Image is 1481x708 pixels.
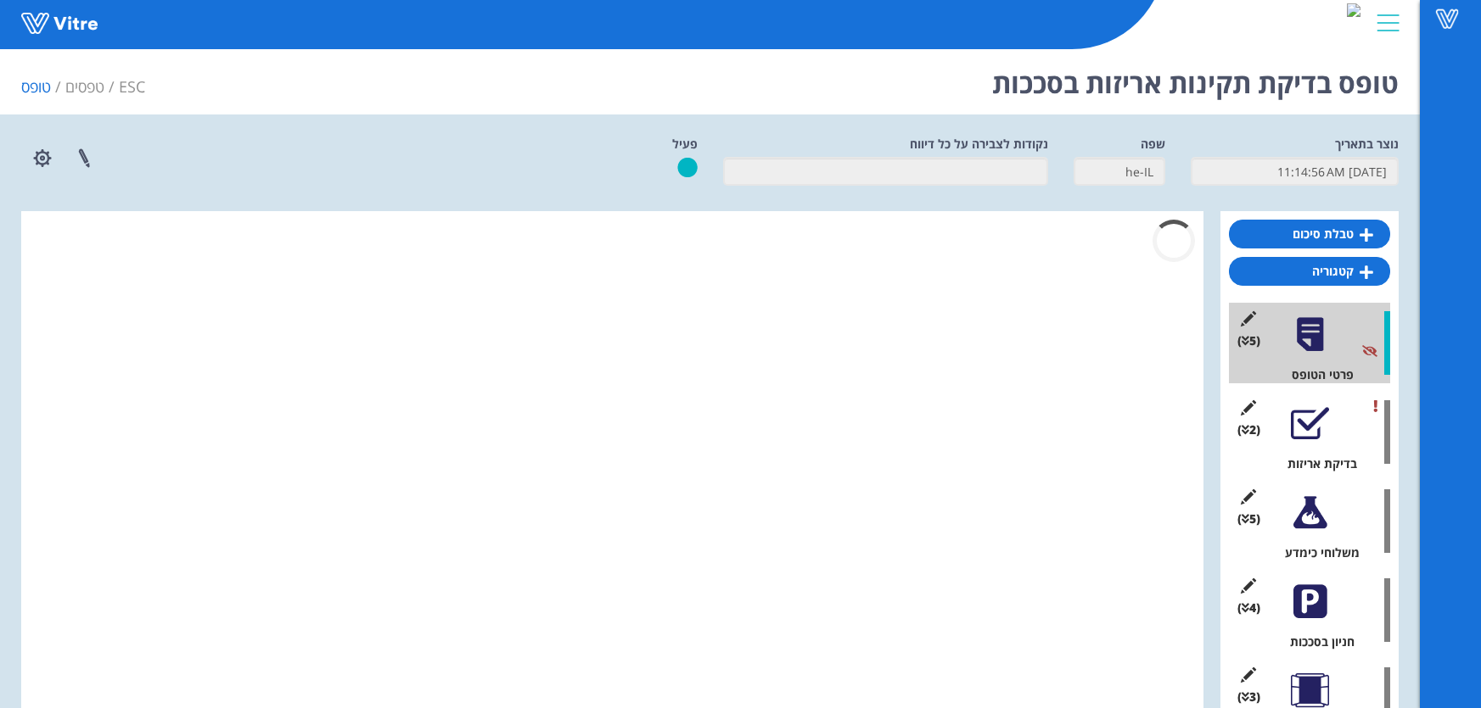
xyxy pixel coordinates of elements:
[1242,633,1390,650] div: חניון בסככות
[1141,136,1165,153] label: שפה
[992,42,1399,114] h1: טופס בדיקת תקינות אריזות בסככות
[1242,366,1390,383] div: פרטי הטופס
[1237,421,1260,438] span: (2 )
[1242,455,1390,472] div: בדיקת אריזות
[65,76,104,97] a: טפסים
[1347,3,1360,17] img: 5c6ae8a7-d6f6-4a30-937e-a06d5953f477.jpg
[1229,257,1390,286] a: קטגוריה
[1237,332,1260,349] span: (5 )
[677,157,698,178] img: yes
[1242,544,1390,561] div: משלוחי כימדע
[1237,510,1260,527] span: (5 )
[21,76,65,98] li: טופס
[119,76,145,97] span: 170
[1237,599,1260,616] span: (4 )
[1237,688,1260,705] span: (3 )
[672,136,698,153] label: פעיל
[1335,136,1399,153] label: נוצר בתאריך
[1229,220,1390,248] a: טבלת סיכום
[910,136,1048,153] label: נקודות לצבירה על כל דיווח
